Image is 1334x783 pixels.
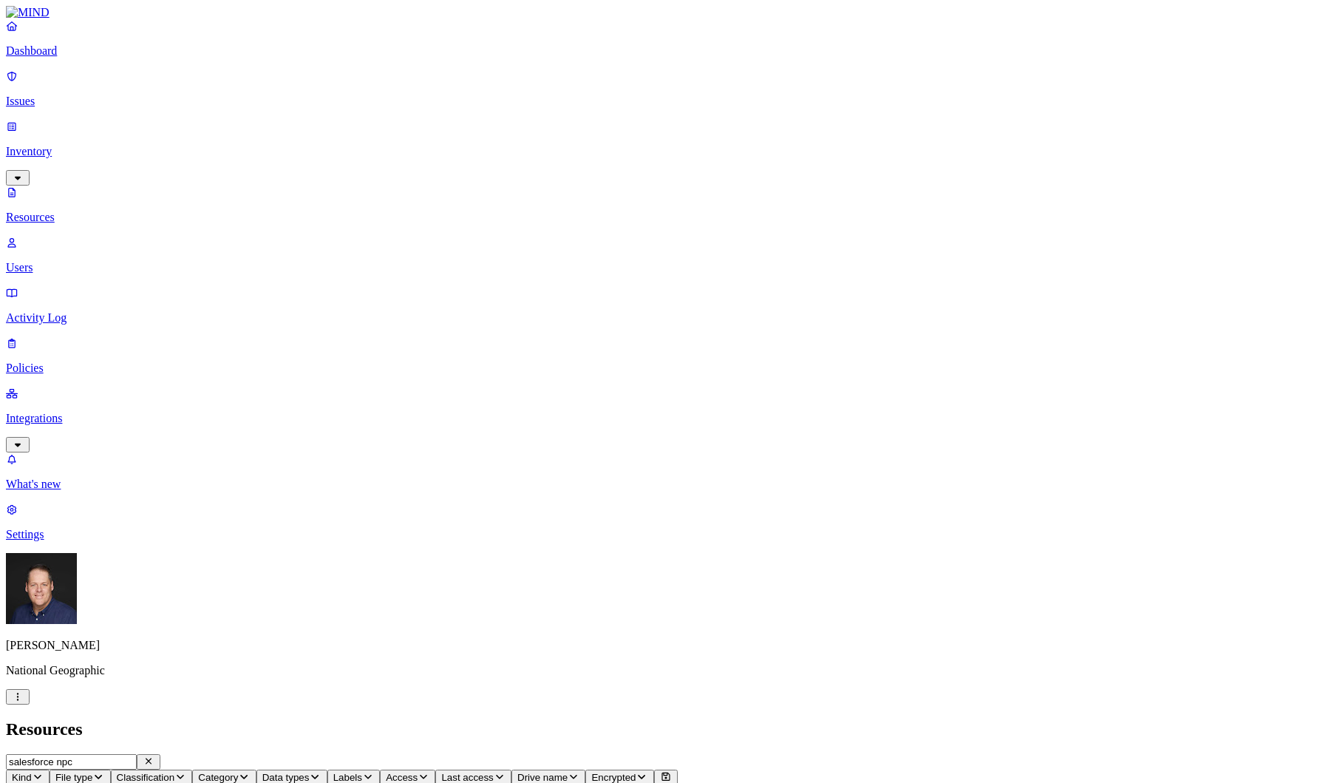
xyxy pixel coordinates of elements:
[6,211,1328,224] p: Resources
[6,44,1328,58] p: Dashboard
[6,553,77,624] img: Mark DeCarlo
[198,772,238,783] span: Category
[517,772,568,783] span: Drive name
[6,362,1328,375] p: Policies
[441,772,493,783] span: Last access
[6,311,1328,325] p: Activity Log
[6,261,1328,274] p: Users
[12,772,32,783] span: Kind
[6,664,1328,677] p: National Geographic
[6,528,1328,541] p: Settings
[6,412,1328,425] p: Integrations
[6,95,1328,108] p: Issues
[591,772,636,783] span: Encrypted
[262,772,310,783] span: Data types
[6,145,1328,158] p: Inventory
[6,719,1328,739] h2: Resources
[6,639,1328,652] p: [PERSON_NAME]
[117,772,175,783] span: Classification
[6,754,137,770] input: Search
[6,6,50,19] img: MIND
[55,772,92,783] span: File type
[386,772,418,783] span: Access
[333,772,362,783] span: Labels
[6,478,1328,491] p: What's new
